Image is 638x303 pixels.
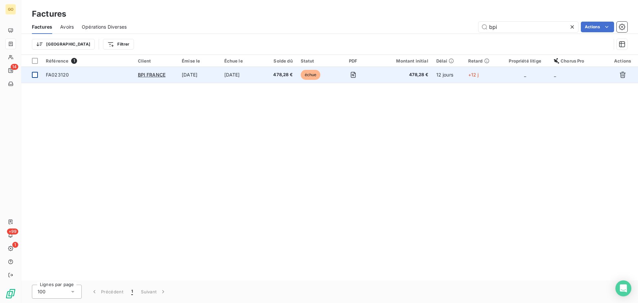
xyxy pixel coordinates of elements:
[524,72,526,77] span: _
[377,72,428,78] span: 478,28 €
[554,72,556,77] span: _
[615,280,631,296] div: Open Intercom Messenger
[224,58,259,64] div: Échue le
[32,8,66,20] h3: Factures
[337,58,369,64] div: PDF
[138,72,166,77] span: BPI FRANCE
[554,58,603,64] div: Chorus Pro
[103,39,134,50] button: Filtrer
[5,4,16,15] div: GO
[178,67,220,83] td: [DATE]
[611,58,634,64] div: Actions
[377,58,428,64] div: Montant initial
[301,58,329,64] div: Statut
[468,72,479,77] span: +12 j
[12,242,18,248] span: 1
[131,288,133,295] span: 1
[32,39,95,50] button: [GEOGRAPHIC_DATA]
[581,22,614,32] button: Actions
[432,67,464,83] td: 12 jours
[11,64,18,70] span: 14
[60,24,74,30] span: Avoirs
[46,72,69,77] span: FA023120
[71,58,77,64] span: 1
[468,58,496,64] div: Retard
[38,288,46,295] span: 100
[182,58,216,64] div: Émise le
[7,228,18,234] span: +99
[32,24,52,30] span: Factures
[127,285,137,299] button: 1
[137,285,170,299] button: Suivant
[301,70,321,80] span: échue
[267,58,292,64] div: Solde dû
[220,67,263,83] td: [DATE]
[82,24,127,30] span: Opérations Diverses
[5,288,16,299] img: Logo LeanPay
[436,58,460,64] div: Délai
[504,58,546,64] div: Propriété litige
[87,285,127,299] button: Précédent
[267,72,292,78] span: 478,28 €
[46,58,68,64] span: Référence
[138,58,174,64] div: Client
[478,22,578,32] input: Rechercher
